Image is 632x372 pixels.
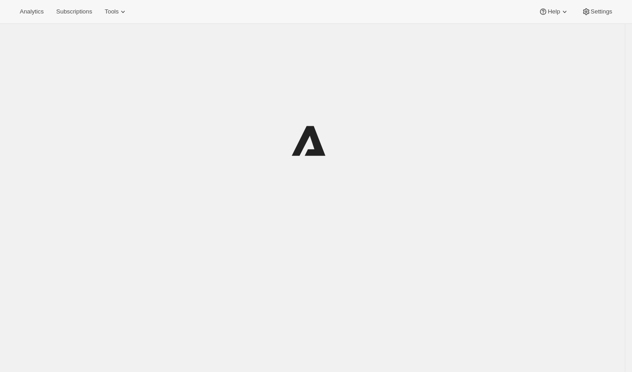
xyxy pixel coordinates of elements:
button: Help [533,5,574,18]
button: Analytics [14,5,49,18]
span: Help [548,8,560,15]
button: Subscriptions [51,5,97,18]
button: Settings [576,5,618,18]
button: Tools [99,5,133,18]
span: Settings [591,8,612,15]
span: Subscriptions [56,8,92,15]
span: Tools [105,8,118,15]
span: Analytics [20,8,44,15]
